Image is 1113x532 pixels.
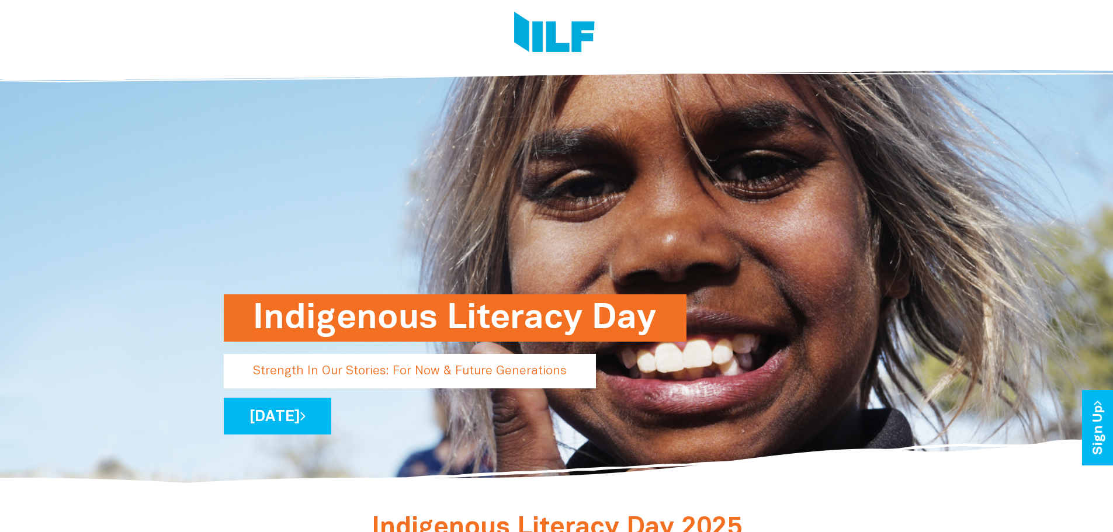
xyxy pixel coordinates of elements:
p: Strength In Our Stories: For Now & Future Generations [224,354,596,388]
h1: Indigenous Literacy Day [253,294,657,342]
img: Logo [514,12,595,55]
a: [DATE] [224,398,331,434]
